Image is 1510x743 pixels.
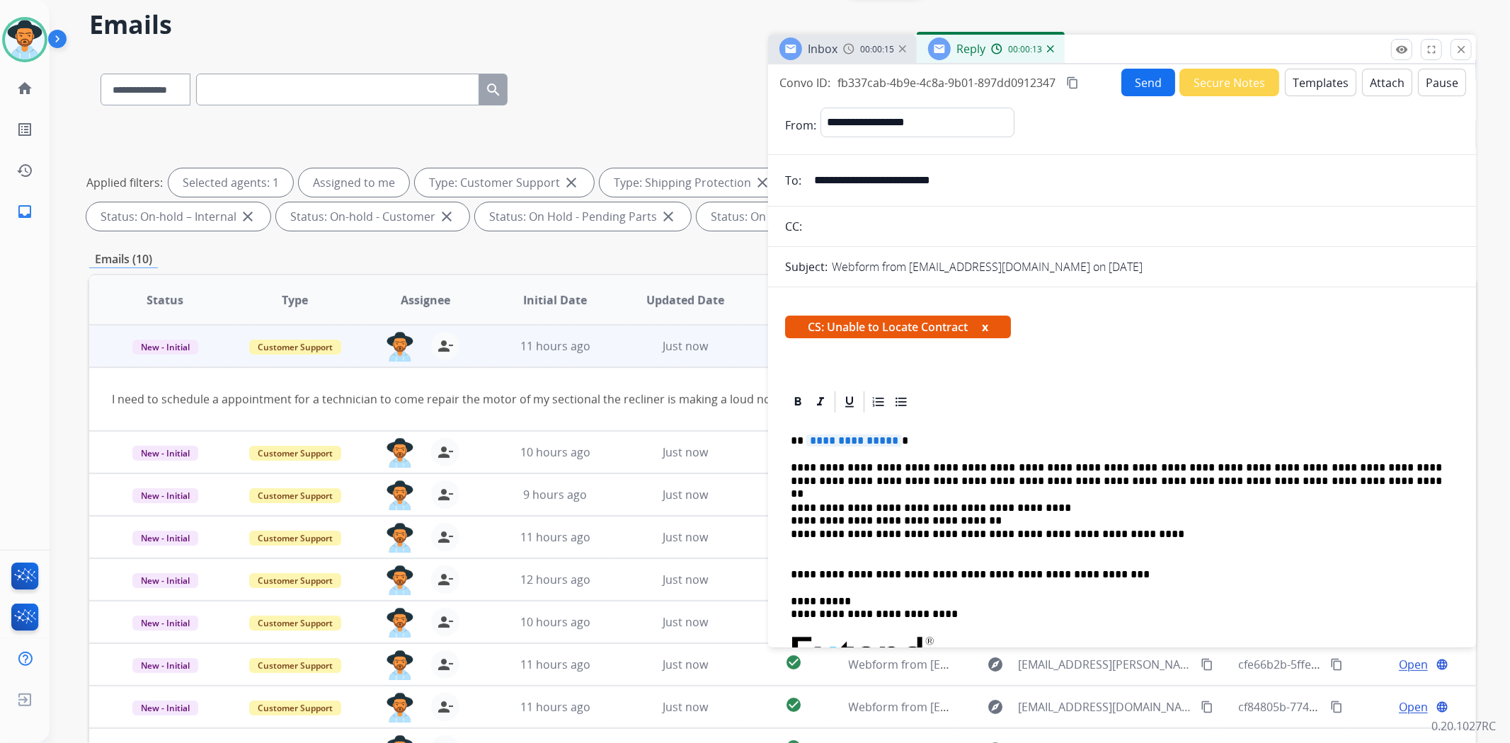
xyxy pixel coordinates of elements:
[808,41,837,57] span: Inbox
[860,44,894,55] span: 00:00:15
[1201,658,1213,671] mat-icon: content_copy
[663,699,708,715] span: Just now
[415,168,594,197] div: Type: Customer Support
[646,292,724,309] span: Updated Date
[956,41,985,57] span: Reply
[987,656,1004,673] mat-icon: explore
[1239,699,1455,715] span: cf84805b-7743-48a6-9584-aeb6e279b778
[520,338,590,354] span: 11 hours ago
[89,250,158,268] p: Emails (10)
[1395,43,1408,56] mat-icon: remove_red_eye
[437,486,454,503] mat-icon: person_remove
[810,391,831,413] div: Italic
[132,701,198,715] span: New - Initial
[849,657,1257,672] span: Webform from [EMAIL_ADDRESS][PERSON_NAME][DOMAIN_NAME] on [DATE]
[1201,701,1213,713] mat-icon: content_copy
[475,202,691,231] div: Status: On Hold - Pending Parts
[1431,718,1496,735] p: 0.20.1027RC
[437,698,454,715] mat-icon: person_remove
[1179,69,1279,96] button: Secure Notes
[785,316,1011,338] span: CS: Unable to Locate Contract
[386,565,414,595] img: agent-avatar
[89,11,1476,39] h2: Emails
[785,218,802,235] p: CC:
[386,608,414,638] img: agent-avatar
[437,614,454,630] mat-icon: person_remove
[112,391,1194,408] div: I need to schedule a appointment for a technician to come repair the motor of my sectional the re...
[5,20,45,59] img: avatar
[249,616,341,630] span: Customer Support
[437,571,454,588] mat-icon: person_remove
[663,572,708,587] span: Just now
[1436,658,1448,671] mat-icon: language
[299,168,409,197] div: Assigned to me
[520,444,590,460] span: 10 hours ago
[132,446,198,461] span: New - Initial
[520,572,590,587] span: 12 hours ago
[132,488,198,503] span: New - Initial
[891,391,912,413] div: Bullet List
[1399,656,1428,673] span: Open
[132,616,198,630] span: New - Initial
[837,75,1056,91] span: fb337cab-4b9e-4c8a-9b01-897dd0912347
[249,573,341,588] span: Customer Support
[132,340,198,355] span: New - Initial
[249,658,341,673] span: Customer Support
[282,292,308,309] span: Type
[386,438,414,468] img: agent-avatar
[132,531,198,546] span: New - Initial
[437,529,454,546] mat-icon: person_remove
[276,202,469,231] div: Status: On-hold - Customer
[16,203,33,220] mat-icon: inbox
[987,698,1004,715] mat-icon: explore
[437,444,454,461] mat-icon: person_remove
[147,292,183,309] span: Status
[1418,69,1466,96] button: Pause
[249,701,341,715] span: Customer Support
[832,258,1143,275] p: Webform from [EMAIL_ADDRESS][DOMAIN_NAME] on [DATE]
[754,174,771,191] mat-icon: close
[1455,43,1468,56] mat-icon: close
[663,614,708,630] span: Just now
[249,488,341,503] span: Customer Support
[249,446,341,461] span: Customer Support
[1239,657,1451,672] span: cfe66b2b-5ffe-42e4-b6e8-6b29a2c9133e
[132,658,198,673] span: New - Initial
[485,81,502,98] mat-icon: search
[1018,656,1192,673] span: [EMAIL_ADDRESS][PERSON_NAME][DOMAIN_NAME]
[386,480,414,510] img: agent-avatar
[438,208,455,225] mat-icon: close
[839,391,860,413] div: Underline
[660,208,677,225] mat-icon: close
[16,80,33,97] mat-icon: home
[1330,701,1343,713] mat-icon: content_copy
[401,292,450,309] span: Assignee
[249,531,341,546] span: Customer Support
[785,696,802,713] mat-icon: check_circle
[785,172,801,189] p: To:
[386,332,414,362] img: agent-avatar
[785,654,802,671] mat-icon: check_circle
[982,318,988,335] button: x
[1018,698,1192,715] span: [EMAIL_ADDRESS][DOMAIN_NAME]
[697,202,886,231] div: Status: On Hold - Servicers
[520,614,590,630] span: 10 hours ago
[16,121,33,138] mat-icon: list_alt
[523,292,587,309] span: Initial Date
[1330,658,1343,671] mat-icon: content_copy
[86,174,163,191] p: Applied filters:
[86,202,270,231] div: Status: On-hold – Internal
[386,693,414,722] img: agent-avatar
[1121,69,1175,96] button: Send
[1362,69,1412,96] button: Attach
[16,162,33,179] mat-icon: history
[437,338,454,355] mat-icon: person_remove
[523,487,587,502] span: 9 hours ago
[1399,698,1428,715] span: Open
[600,168,785,197] div: Type: Shipping Protection
[663,529,708,545] span: Just now
[779,74,830,91] p: Convo ID:
[520,529,590,545] span: 11 hours ago
[132,573,198,588] span: New - Initial
[785,117,816,134] p: From:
